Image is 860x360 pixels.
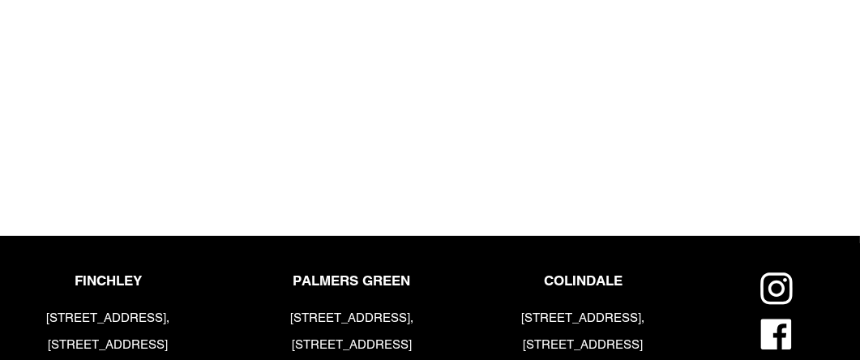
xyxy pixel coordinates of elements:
[520,336,647,354] p: [STREET_ADDRESS]
[288,309,415,328] p: [STREET_ADDRESS],
[45,272,172,289] p: FINCHLEY
[45,336,172,354] p: [STREET_ADDRESS]
[288,272,415,289] p: PALMERS GREEN
[520,272,647,289] p: COLINDALE
[288,336,415,354] p: [STREET_ADDRESS]
[520,309,647,328] p: [STREET_ADDRESS],
[45,309,172,328] p: [STREET_ADDRESS],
